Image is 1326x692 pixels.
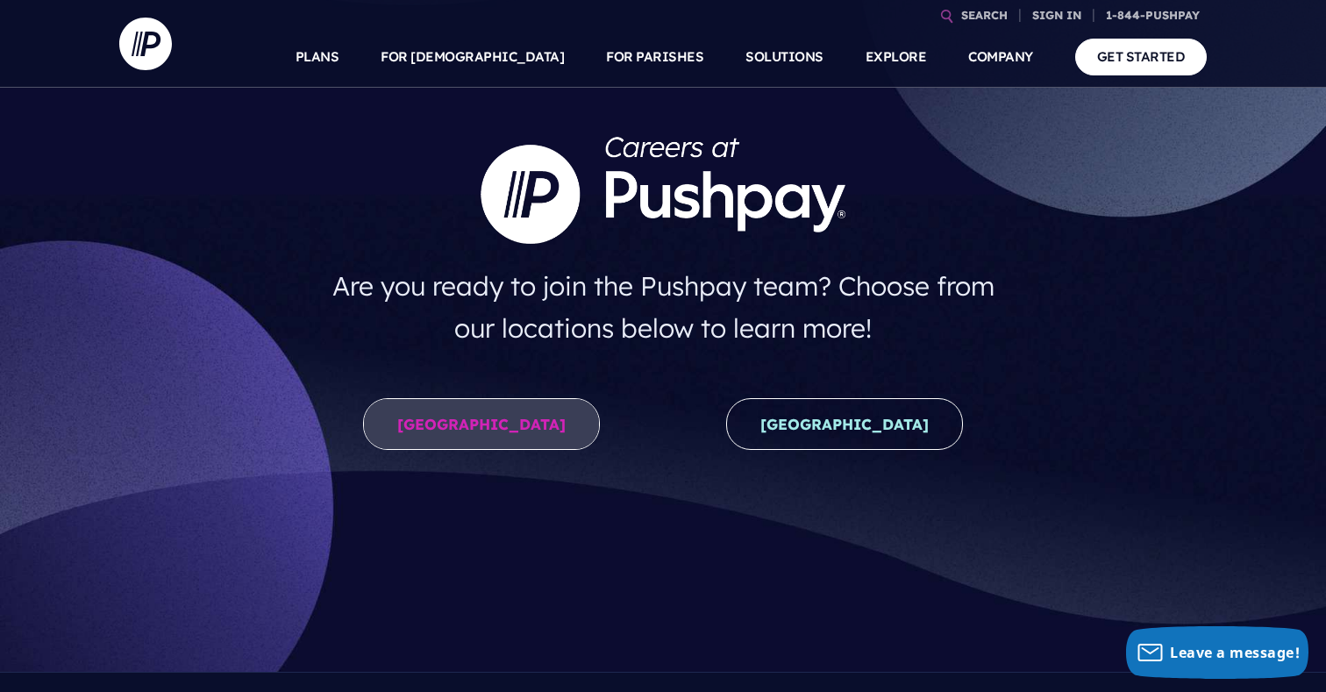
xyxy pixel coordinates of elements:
[726,398,963,450] a: [GEOGRAPHIC_DATA]
[315,258,1012,356] h4: Are you ready to join the Pushpay team? Choose from our locations below to learn more!
[296,26,339,88] a: PLANS
[363,398,600,450] a: [GEOGRAPHIC_DATA]
[745,26,823,88] a: SOLUTIONS
[968,26,1033,88] a: COMPANY
[381,26,564,88] a: FOR [DEMOGRAPHIC_DATA]
[1170,643,1300,662] span: Leave a message!
[1075,39,1208,75] a: GET STARTED
[606,26,703,88] a: FOR PARISHES
[866,26,927,88] a: EXPLORE
[1126,626,1308,679] button: Leave a message!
